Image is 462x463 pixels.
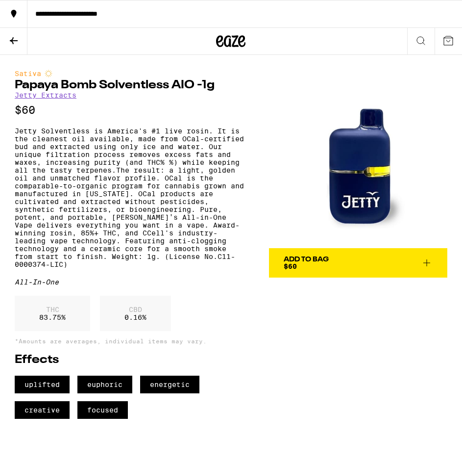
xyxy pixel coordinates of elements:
[284,256,329,263] div: Add To Bag
[39,306,66,313] p: THC
[269,248,447,278] button: Add To Bag$60
[100,296,171,331] div: 0.16 %
[124,306,146,313] p: CBD
[15,338,244,344] p: *Amounts are averages, individual items may vary.
[140,376,199,393] span: energetic
[269,70,447,248] img: Jetty Extracts - Papaya Bomb Solventless AIO -1g
[45,70,52,77] img: sativaColor.svg
[77,401,128,419] span: focused
[15,401,70,419] span: creative
[15,376,70,393] span: uplifted
[15,91,76,99] a: Jetty Extracts
[15,70,244,77] div: Sativa
[15,354,244,366] h2: Effects
[284,262,297,270] span: $60
[15,127,244,268] p: Jetty Solventless is America's #1 live rosin. It is the cleanest oil available, made from OCal-ce...
[15,79,244,91] h1: Papaya Bomb Solventless AIO -1g
[77,376,132,393] span: euphoric
[15,104,244,116] p: $60
[15,278,244,286] div: All-In-One
[15,296,90,331] div: 83.75 %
